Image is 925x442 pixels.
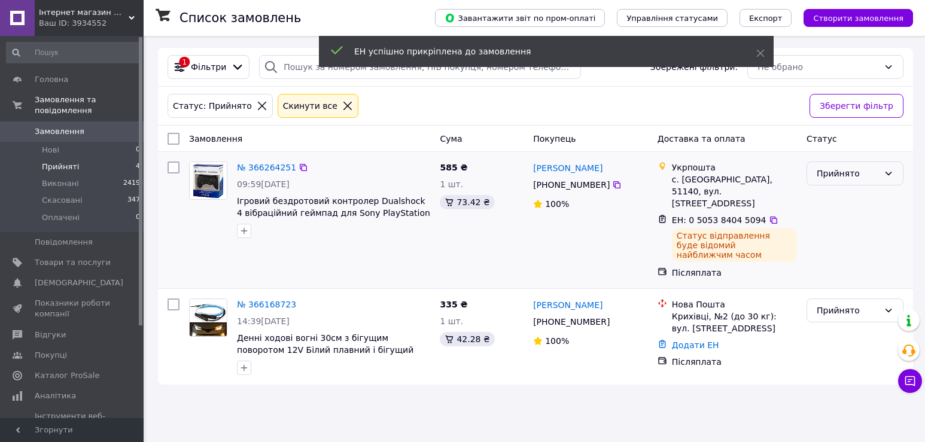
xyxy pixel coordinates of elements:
[672,215,766,225] span: ЕН: 0 5053 8404 5094
[807,134,837,144] span: Статус
[237,316,290,326] span: 14:39[DATE]
[672,228,797,262] div: Статус відправлення буде відомий найближчим часом
[35,257,111,268] span: Товари та послуги
[435,9,605,27] button: Завантажити звіт по пром-оплаті
[533,299,603,311] a: [PERSON_NAME]
[237,179,290,189] span: 09:59[DATE]
[440,179,463,189] span: 1 шт.
[189,134,242,144] span: Замовлення
[440,195,494,209] div: 73.42 ₴
[440,134,462,144] span: Cума
[740,9,792,27] button: Експорт
[533,162,603,174] a: [PERSON_NAME]
[136,145,140,156] span: 0
[35,411,111,432] span: Інструменти веб-майстра та SEO
[672,267,797,279] div: Післяплата
[191,61,226,73] span: Фільтри
[237,333,413,367] a: Денні ходові вогні 30см з бігущим поворотом 12V Білий плавний і бігущий Жовтий, Гнучкий дхо на авто
[440,316,463,326] span: 1 шт.
[749,14,783,23] span: Експорт
[672,173,797,209] div: с. [GEOGRAPHIC_DATA], 51140, вул. [STREET_ADDRESS]
[190,299,227,336] img: Фото товару
[35,74,68,85] span: Головна
[898,369,922,393] button: Чат з покупцем
[617,9,728,27] button: Управління статусами
[545,199,569,209] span: 100%
[281,99,340,112] div: Cкинути все
[817,167,879,180] div: Прийнято
[42,145,59,156] span: Нові
[533,134,576,144] span: Покупець
[817,304,879,317] div: Прийнято
[39,7,129,18] span: Інтернет магазин WOWShop
[626,14,718,23] span: Управління статусами
[35,350,67,361] span: Покупці
[672,310,797,334] div: Крихівці, №2 (до 30 кг): вул. [STREET_ADDRESS]
[354,45,726,57] div: ЕН успішно прикріплена до замовлення
[6,42,141,63] input: Пошук
[531,176,612,193] div: [PHONE_NUMBER]
[42,212,80,223] span: Оплачені
[531,313,612,330] div: [PHONE_NUMBER]
[136,161,140,172] span: 4
[237,300,296,309] a: № 366168723
[440,300,467,309] span: 335 ₴
[189,298,227,337] a: Фото товару
[440,332,494,346] div: 42.28 ₴
[804,9,913,27] button: Створити замовлення
[445,13,595,23] span: Завантажити звіт по пром-оплаті
[672,340,719,350] a: Додати ЕН
[42,195,83,206] span: Скасовані
[672,356,797,368] div: Післяплата
[35,391,76,401] span: Аналітика
[42,161,79,172] span: Прийняті
[810,94,903,118] button: Зберегти фільтр
[39,18,144,29] div: Ваш ID: 3934552
[35,330,66,340] span: Відгуки
[672,298,797,310] div: Нова Пошта
[35,370,99,381] span: Каталог ProSale
[190,162,227,199] img: Фото товару
[792,13,913,22] a: Створити замовлення
[35,95,144,116] span: Замовлення та повідомлення
[171,99,254,112] div: Статус: Прийнято
[179,11,301,25] h1: Список замовлень
[189,161,227,200] a: Фото товару
[123,178,140,189] span: 2419
[35,126,84,137] span: Замовлення
[813,14,903,23] span: Створити замовлення
[545,336,569,346] span: 100%
[757,60,879,74] div: Не обрано
[35,298,111,319] span: Показники роботи компанії
[127,195,140,206] span: 347
[440,163,467,172] span: 585 ₴
[658,134,746,144] span: Доставка та оплата
[136,212,140,223] span: 0
[672,161,797,173] div: Укрпошта
[237,163,296,172] a: № 366264251
[35,237,93,248] span: Повідомлення
[42,178,79,189] span: Виконані
[35,278,123,288] span: [DEMOGRAPHIC_DATA]
[237,196,430,230] a: Ігровий бездротовий контролер Dualshock 4 вібраційний геймпад для Sony PlayStation 4 і ПК
[820,99,893,112] span: Зберегти фільтр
